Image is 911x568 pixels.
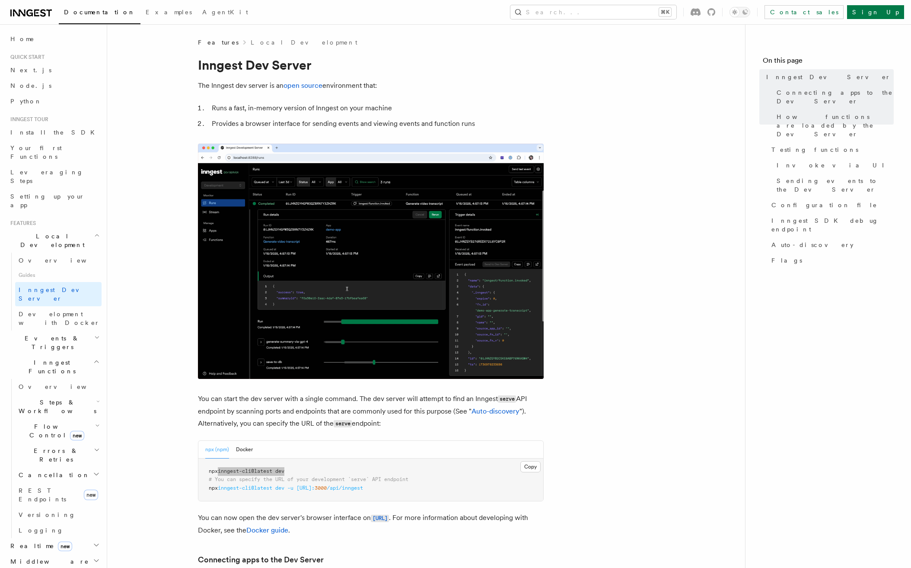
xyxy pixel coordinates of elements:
[7,355,102,379] button: Inngest Functions
[768,197,894,213] a: Configuration file
[729,7,750,17] button: Toggle dark mode
[327,485,363,491] span: /api/inngest
[275,485,284,491] span: dev
[59,3,140,24] a: Documentation
[10,144,62,160] span: Your first Functions
[7,542,72,550] span: Realtime
[198,554,324,566] a: Connecting apps to the Dev Server
[7,93,102,109] a: Python
[197,3,253,23] a: AgentKit
[777,161,892,170] span: Invoke via UI
[766,73,891,81] span: Inngest Dev Server
[773,173,894,197] a: Sending events to the Dev Server
[773,85,894,109] a: Connecting apps to the Dev Server
[371,513,389,522] a: [URL]
[296,485,315,491] span: [URL]:
[209,118,544,130] li: Provides a browser interface for sending events and viewing events and function runs
[371,515,389,522] code: [URL]
[15,268,102,282] span: Guides
[236,441,253,459] button: Docker
[7,253,102,331] div: Local Development
[768,213,894,237] a: Inngest SDK debug endpoint
[15,471,90,479] span: Cancellation
[771,145,858,154] span: Testing functions
[198,57,544,73] h1: Inngest Dev Server
[19,311,100,326] span: Development with Docker
[15,507,102,523] a: Versioning
[7,31,102,47] a: Home
[771,216,894,234] span: Inngest SDK debug endpoint
[334,420,352,427] code: serve
[763,69,894,85] a: Inngest Dev Server
[275,468,284,474] span: dev
[15,306,102,331] a: Development with Docker
[15,379,102,395] a: Overview
[198,393,544,430] p: You can start the dev server with a single command. The dev server will attempt to find an Innges...
[198,512,544,536] p: You can now open the dev server's browser interface on . For more information about developing wi...
[10,82,51,89] span: Node.js
[7,538,102,554] button: Realtimenew
[251,38,357,47] a: Local Development
[520,461,541,472] button: Copy
[19,511,76,518] span: Versioning
[15,419,102,443] button: Flow Controlnew
[70,431,84,440] span: new
[198,38,239,47] span: Features
[15,446,94,464] span: Errors & Retries
[768,237,894,253] a: Auto-discovery
[763,55,894,69] h4: On this page
[19,527,64,534] span: Logging
[7,379,102,538] div: Inngest Functions
[19,383,108,390] span: Overview
[777,88,894,106] span: Connecting apps to the Dev Server
[768,142,894,157] a: Testing functions
[7,62,102,78] a: Next.js
[209,102,544,114] li: Runs a fast, in-memory version of Inngest on your machine
[768,253,894,268] a: Flags
[202,9,248,16] span: AgentKit
[7,557,89,566] span: Middleware
[218,468,272,474] span: inngest-cli@latest
[287,485,293,491] span: -u
[10,67,51,74] span: Next.js
[7,116,48,123] span: Inngest tour
[15,467,102,483] button: Cancellation
[7,125,102,140] a: Install the SDK
[19,286,92,302] span: Inngest Dev Server
[140,3,197,23] a: Examples
[209,476,408,482] span: # You can specify the URL of your development `serve` API endpoint
[10,129,100,136] span: Install the SDK
[15,253,102,268] a: Overview
[198,144,544,379] img: Dev Server Demo
[146,9,192,16] span: Examples
[315,485,327,491] span: 3000
[15,443,102,467] button: Errors & Retries
[773,109,894,142] a: How functions are loaded by the Dev Server
[283,81,322,90] a: open source
[84,490,98,500] span: new
[205,441,229,459] button: npx (npm)
[847,5,904,19] a: Sign Up
[7,232,94,249] span: Local Development
[471,407,519,415] a: Auto-discovery
[7,331,102,355] button: Events & Triggers
[209,485,218,491] span: npx
[777,112,894,138] span: How functions are loaded by the Dev Server
[7,164,102,189] a: Leveraging Steps
[19,257,108,264] span: Overview
[10,169,83,184] span: Leveraging Steps
[15,483,102,507] a: REST Endpointsnew
[15,398,96,415] span: Steps & Workflows
[209,468,218,474] span: npx
[771,256,802,265] span: Flags
[10,193,85,209] span: Setting up your app
[15,282,102,306] a: Inngest Dev Server
[19,487,66,503] span: REST Endpoints
[764,5,844,19] a: Contact sales
[15,422,95,440] span: Flow Control
[7,189,102,213] a: Setting up your app
[510,5,676,19] button: Search...⌘K
[10,35,35,43] span: Home
[771,201,877,209] span: Configuration file
[498,395,516,403] code: serve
